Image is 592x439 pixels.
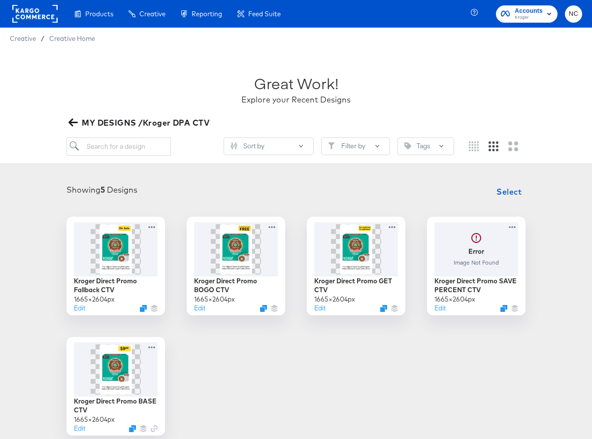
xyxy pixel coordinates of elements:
div: Kroger Direct Promo SAVE PERCENT CTV [434,276,518,295]
div: Kroger Direct Promo GET CTV1665×2604pxEditDuplicate [307,217,405,315]
div: 1665 × 2604 px [314,295,355,304]
button: SlidersSort by [224,137,314,155]
button: Edit [434,304,446,313]
a: Creative Home [49,34,95,42]
span: Accounts [515,6,543,16]
svg: Tag [404,142,411,149]
svg: Link [151,425,158,432]
div: 1665 × 2604 px [194,295,235,304]
button: MY DESIGNS /Kroger DPA CTV [66,116,213,130]
div: Kroger Direct Promo Fallback CTV [74,276,158,295]
button: AccountsKroger [496,5,558,23]
div: 1665 × 2604 px [74,415,115,424]
svg: Duplicate [129,425,136,432]
svg: Duplicate [500,305,507,312]
svg: Duplicate [380,305,387,312]
input: Search for a design [66,137,171,156]
svg: Sliders [230,142,237,149]
button: Select [493,182,526,202]
button: Edit [74,424,85,433]
svg: Filter [328,142,335,149]
span: / [36,34,49,42]
svg: Medium grid [489,141,498,151]
svg: Large grid [508,141,518,151]
div: Kroger Direct Promo BASE CTV [74,397,158,415]
span: Products [85,10,113,18]
svg: Small grid [469,141,479,151]
div: Kroger Direct Promo BASE CTV1665×2604pxEditDuplicate [66,337,165,436]
button: FilterFilter by [321,137,390,155]
div: ErrorImage Not FoundKroger Direct Promo SAVE PERCENT CTV1665×2604pxEditDuplicate [427,217,526,315]
div: Explore your Recent Designs [241,94,351,105]
div: 1665 × 2604 px [434,295,475,304]
span: MY DESIGNS /Kroger DPA CTV [70,116,209,130]
span: Select [496,185,522,199]
strong: 5 [100,185,105,195]
span: NC [569,8,578,20]
div: Kroger Direct Promo Fallback CTV1665×2604pxEditDuplicate [66,217,165,315]
div: 1665 × 2604 px [74,295,115,304]
button: Edit [74,304,85,313]
span: Creative [10,34,36,42]
button: NC [565,5,582,23]
svg: Duplicate [260,305,267,312]
div: Kroger Direct Promo BOGO CTV [194,276,278,295]
button: Edit [194,304,205,313]
button: Edit [314,304,326,313]
div: Kroger Direct Promo BOGO CTV1665×2604pxEditDuplicate [187,217,285,315]
button: TagTags [397,137,454,155]
span: Kroger [515,14,543,22]
div: Kroger Direct Promo GET CTV [314,276,398,295]
div: Showing Designs [66,184,137,196]
div: Great Work! [254,73,338,94]
svg: Duplicate [140,305,147,312]
span: Reporting [192,10,222,18]
span: Feed Suite [248,10,281,18]
span: Creative [139,10,165,18]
